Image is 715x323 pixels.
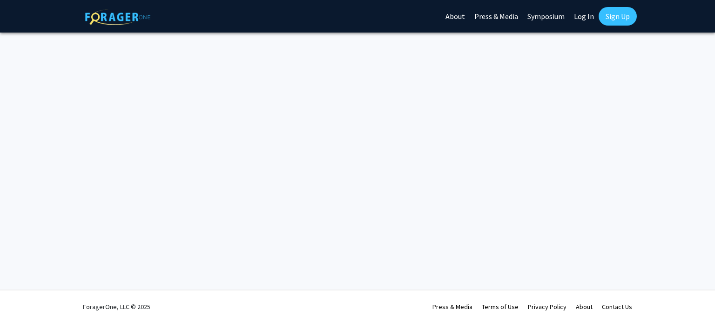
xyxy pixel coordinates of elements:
[85,9,150,25] img: ForagerOne Logo
[432,303,472,311] a: Press & Media
[83,290,150,323] div: ForagerOne, LLC © 2025
[576,303,593,311] a: About
[528,303,567,311] a: Privacy Policy
[482,303,519,311] a: Terms of Use
[599,7,637,26] a: Sign Up
[602,303,632,311] a: Contact Us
